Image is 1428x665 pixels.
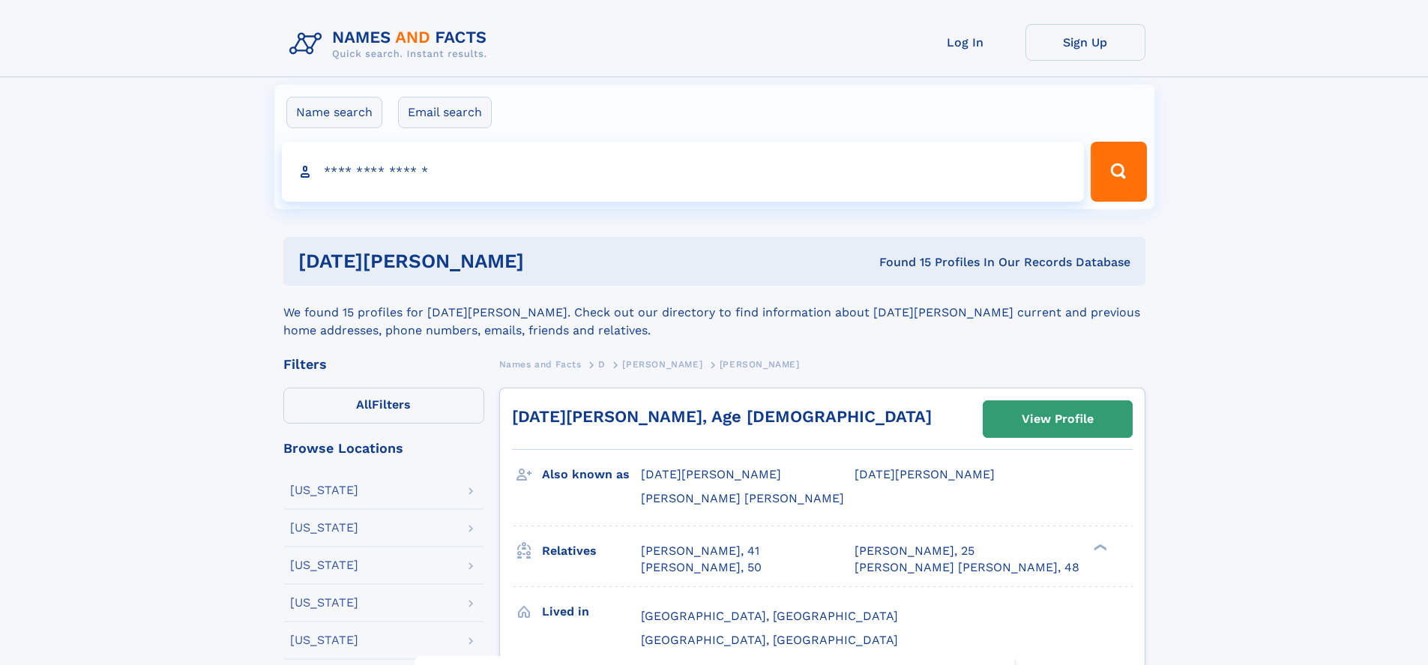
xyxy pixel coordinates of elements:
[286,97,382,128] label: Name search
[298,252,702,271] h1: [DATE][PERSON_NAME]
[641,559,762,576] a: [PERSON_NAME], 50
[598,359,606,370] span: D
[282,142,1085,202] input: search input
[290,597,358,609] div: [US_STATE]
[512,407,932,426] a: [DATE][PERSON_NAME], Age [DEMOGRAPHIC_DATA]
[983,401,1132,437] a: View Profile
[283,358,484,371] div: Filters
[1025,24,1145,61] a: Sign Up
[641,609,898,623] span: [GEOGRAPHIC_DATA], [GEOGRAPHIC_DATA]
[542,462,641,487] h3: Also known as
[641,491,844,505] span: [PERSON_NAME] [PERSON_NAME]
[1022,402,1094,436] div: View Profile
[283,286,1145,340] div: We found 15 profiles for [DATE][PERSON_NAME]. Check out our directory to find information about [...
[356,397,372,412] span: All
[598,355,606,373] a: D
[641,467,781,481] span: [DATE][PERSON_NAME]
[906,24,1025,61] a: Log In
[290,559,358,571] div: [US_STATE]
[702,254,1130,271] div: Found 15 Profiles In Our Records Database
[542,599,641,625] h3: Lived in
[283,388,484,424] label: Filters
[720,359,800,370] span: [PERSON_NAME]
[1090,542,1108,552] div: ❯
[290,522,358,534] div: [US_STATE]
[641,543,759,559] a: [PERSON_NAME], 41
[855,543,974,559] a: [PERSON_NAME], 25
[622,355,702,373] a: [PERSON_NAME]
[290,634,358,646] div: [US_STATE]
[499,355,582,373] a: Names and Facts
[641,633,898,647] span: [GEOGRAPHIC_DATA], [GEOGRAPHIC_DATA]
[283,442,484,455] div: Browse Locations
[855,467,995,481] span: [DATE][PERSON_NAME]
[622,359,702,370] span: [PERSON_NAME]
[855,559,1079,576] a: [PERSON_NAME] [PERSON_NAME], 48
[542,538,641,564] h3: Relatives
[1091,142,1146,202] button: Search Button
[398,97,492,128] label: Email search
[283,24,499,64] img: Logo Names and Facts
[290,484,358,496] div: [US_STATE]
